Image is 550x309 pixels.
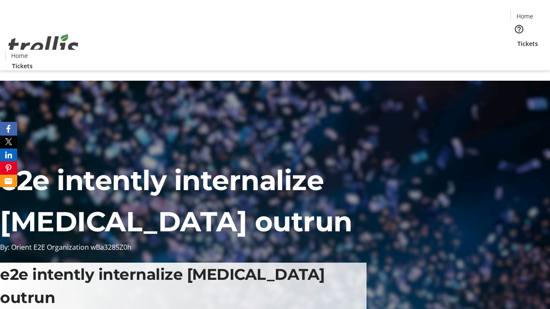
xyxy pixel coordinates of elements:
[510,39,545,48] a: Tickets
[516,12,533,21] span: Home
[12,61,33,70] span: Tickets
[510,48,528,65] button: Cart
[5,24,82,67] img: Orient E2E Organization wBa3285Z0h's Logo
[11,51,28,60] span: Home
[510,21,528,38] button: Help
[517,39,538,48] span: Tickets
[511,12,538,21] a: Home
[5,61,40,70] a: Tickets
[6,51,33,60] a: Home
